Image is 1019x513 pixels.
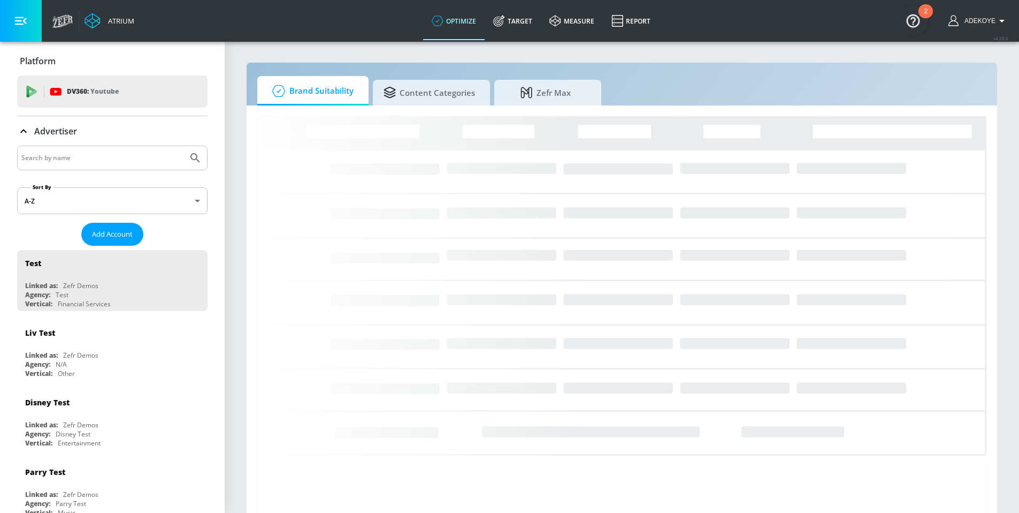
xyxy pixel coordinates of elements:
[34,125,77,137] p: Advertiser
[17,389,208,450] div: Disney TestLinked as:Zefr DemosAgency:Disney TestVertical:Entertainment
[17,187,208,214] div: A-Z
[960,17,995,25] span: login as: adekoye.oladapo@zefr.com
[17,76,208,108] div: DV360: Youtube
[67,86,119,97] p: DV360:
[25,351,58,360] div: Linked as:
[56,429,90,439] div: Disney Test
[25,439,52,448] div: Vertical:
[20,55,56,67] p: Platform
[25,369,52,378] div: Vertical:
[104,16,134,26] div: Atrium
[25,360,50,369] div: Agency:
[25,429,50,439] div: Agency:
[56,499,86,508] div: Parry Test
[17,46,208,76] div: Platform
[25,258,41,268] div: Test
[898,5,928,35] button: Open Resource Center, 2 new notifications
[17,250,208,311] div: TestLinked as:Zefr DemosAgency:TestVertical:Financial Services
[924,11,928,25] div: 2
[541,2,603,40] a: measure
[81,223,143,246] button: Add Account
[17,116,208,146] div: Advertiser
[63,351,98,360] div: Zefr Demos
[25,420,58,429] div: Linked as:
[485,2,541,40] a: Target
[25,328,55,338] div: Liv Test
[56,290,68,299] div: Test
[25,290,50,299] div: Agency:
[17,320,208,381] div: Liv TestLinked as:Zefr DemosAgency:N/AVertical:Other
[58,439,101,448] div: Entertainment
[25,397,70,408] div: Disney Test
[423,2,485,40] a: optimize
[92,228,133,240] span: Add Account
[25,490,58,499] div: Linked as:
[993,35,1008,41] span: v 4.28.0
[58,369,75,378] div: Other
[56,360,67,369] div: N/A
[63,490,98,499] div: Zefr Demos
[384,80,475,105] span: Content Categories
[948,14,1008,27] button: Adekoye
[21,151,183,165] input: Search by name
[268,78,354,104] span: Brand Suitability
[25,499,50,508] div: Agency:
[505,80,586,105] span: Zefr Max
[25,299,52,308] div: Vertical:
[603,2,659,40] a: Report
[85,13,134,29] a: Atrium
[63,281,98,290] div: Zefr Demos
[90,86,119,97] p: Youtube
[30,184,53,191] label: Sort By
[25,467,65,477] div: Parry Test
[25,281,58,290] div: Linked as:
[58,299,111,308] div: Financial Services
[63,420,98,429] div: Zefr Demos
